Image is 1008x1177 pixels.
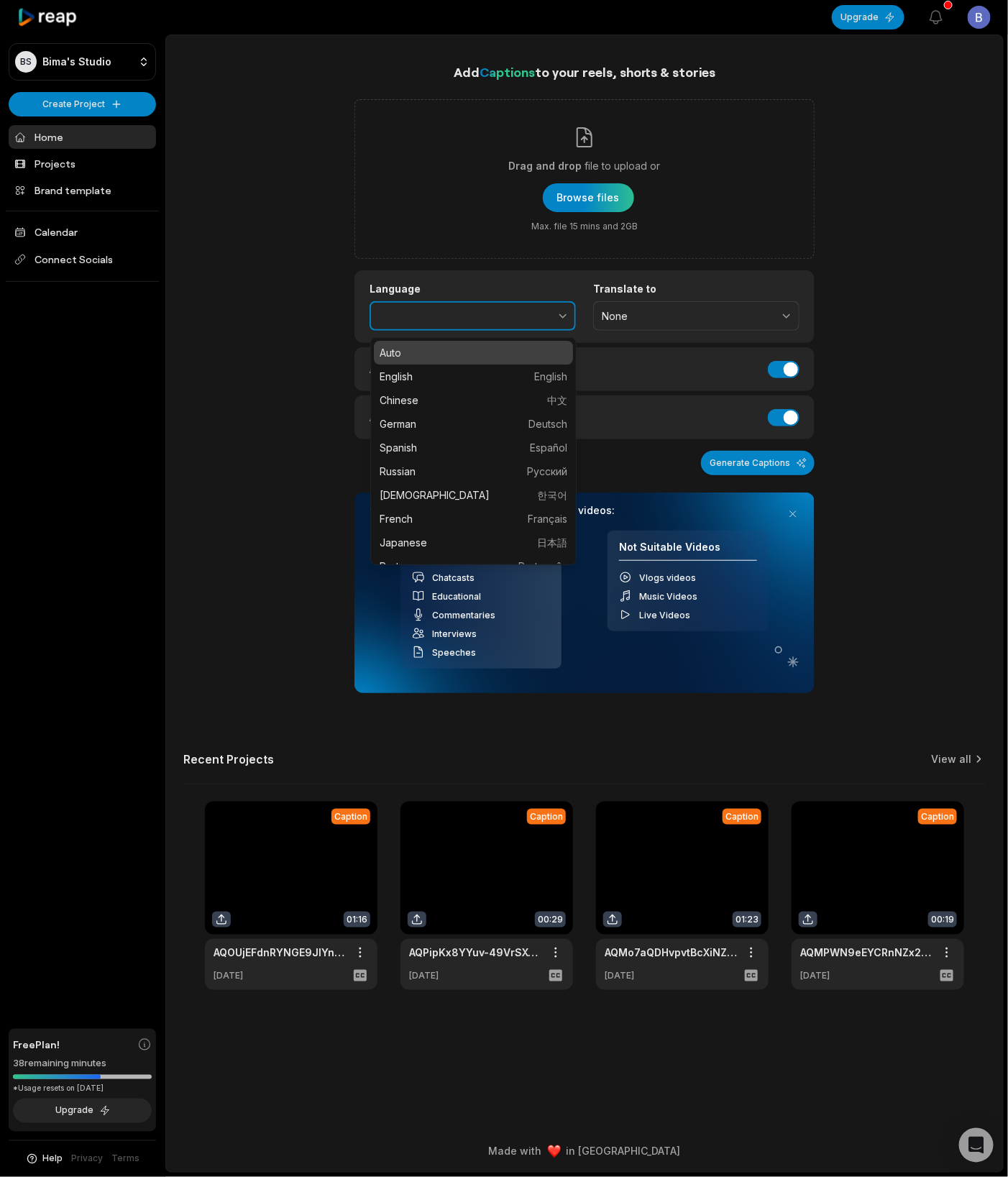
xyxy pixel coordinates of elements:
[9,247,156,273] span: Connect Socials
[931,752,971,766] a: View all
[602,310,771,323] span: None
[432,610,495,620] span: Commentaries
[15,51,37,73] div: BS
[370,362,418,377] span: Add Emoji
[13,1084,152,1094] div: *Usage resets on [DATE]
[639,591,697,602] span: Music Videos
[380,559,567,574] p: Portuguese
[585,157,661,175] span: file to upload or
[380,440,567,455] p: Spanish
[370,283,576,296] label: Language
[25,1153,63,1165] button: Help
[13,1099,152,1123] button: Upgrade
[112,1153,140,1165] a: Terms
[509,157,582,175] span: Drag and drop
[528,511,567,526] span: Français
[959,1128,994,1163] div: Open Intercom Messenger
[380,416,567,431] p: German
[432,572,475,583] span: Chatcasts
[619,541,757,562] h4: Not Suitable Videos
[9,178,156,202] a: Brand template
[547,393,567,408] span: 中文
[543,183,634,212] button: Drag and dropfile to upload orMax. file 15 mins and 2GB
[548,1145,561,1158] img: heart emoji
[593,283,799,296] label: Translate to
[593,301,799,331] button: None
[370,408,463,427] div: Add Word
[530,440,567,455] span: Español
[380,345,567,360] p: Auto
[43,1153,63,1165] span: Help
[800,945,933,960] a: AQMPWN9eEYCRnNZx2I0vJZQdYJlY4yBlEMylb9pK9K3Y2lK6OC29nAOxdtz_6asR27cWbW8sfEHiCLcjKjQkGpuIIaejOxMZV...
[42,55,111,68] p: Bima's Studio
[9,220,156,244] a: Calendar
[528,416,567,431] span: Deutsch
[701,451,815,475] button: Generate Captions
[380,464,567,479] p: Russian
[9,125,156,149] a: Home
[409,945,541,960] a: AQPipKx8YYuv-49VrSX6kIZpvI3FCuonAElfK7jRpowHWzM5LsFg45RzY1I5hjlaU2wPvEFTKnq-Y8CwUio6Dyhi
[72,1153,104,1165] a: Privacy
[13,1038,60,1053] span: Free Plan!
[400,504,769,517] h3: Our AI performs best with TALKING videos:
[832,5,904,29] button: Upgrade
[9,92,156,116] button: Create Project
[380,511,567,526] p: French
[183,752,274,766] h2: Recent Projects
[380,369,567,384] p: English
[639,572,696,583] span: Vlogs videos
[537,535,567,550] span: 日本語
[9,152,156,175] a: Projects
[380,535,567,550] p: Japanese
[537,487,567,503] span: 한국어
[380,487,567,503] p: [DEMOGRAPHIC_DATA]
[531,221,638,232] span: Max. file 15 mins and 2GB
[432,628,477,639] span: Interviews
[432,647,476,658] span: Speeches
[179,1144,990,1159] div: Made with in [GEOGRAPHIC_DATA]
[432,591,481,602] span: Educational
[354,62,815,82] h1: Add to your reels, shorts & stories
[480,64,535,80] span: Captions
[534,369,567,384] span: English
[380,393,567,408] p: Chinese
[214,945,346,960] a: AQOUjEFdnRYNGE9JIYnSG_AlV6hPgfgMQfx8MIO4dvMz40eUIWsYkrEk7jcpTM1ZHO9u85317rgXfZHaLuRq95YZ
[605,945,737,960] a: AQMo7aQDHvpvtBcXiNZWLm6TnYYunxHMKcYCJS_c5e6S3HLXcFE8SyOA6JueAgUBLAUeUF707ltxKezkkKx_JvQq8WyZOSTbP...
[13,1057,152,1071] div: 38 remaining minutes
[527,464,567,479] span: Русский
[518,559,567,574] span: Português
[639,610,690,620] span: Live Videos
